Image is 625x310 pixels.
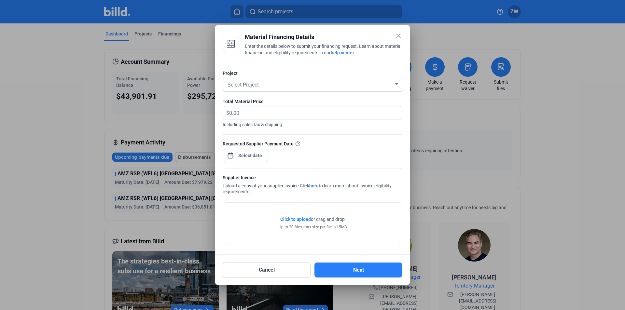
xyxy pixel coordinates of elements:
span: Including sales tax & shipping. [223,119,402,128]
button: Open calendar [227,149,234,155]
span: Click to learn more about invoice eligibility requirements. [223,183,392,194]
mat-icon: close [395,32,402,40]
span: $ [223,106,229,117]
a: here [309,183,319,188]
span: . [354,50,355,55]
button: Next [314,263,402,277]
button: Cancel [223,263,311,277]
a: help center [331,50,354,55]
input: 0.00 [229,106,395,119]
div: Upload a copy of your supplier invoice. [223,174,402,196]
div: Requested Supplier Payment Date [223,140,402,147]
div: Up to 20 files, max size per file is 15MB [279,224,347,230]
div: Enter the details below to submit your financing request. Learn about material financing and elig... [245,43,402,57]
div: Supplier Invoice [223,174,402,182]
span: Select Project [228,82,259,88]
div: Total Material Price [223,98,402,105]
span: Click to upload [280,217,311,222]
span: or drag and drop [311,216,345,222]
div: Material Financing Details [245,33,402,42]
div: Project [223,70,402,76]
input: Select date [236,152,264,159]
